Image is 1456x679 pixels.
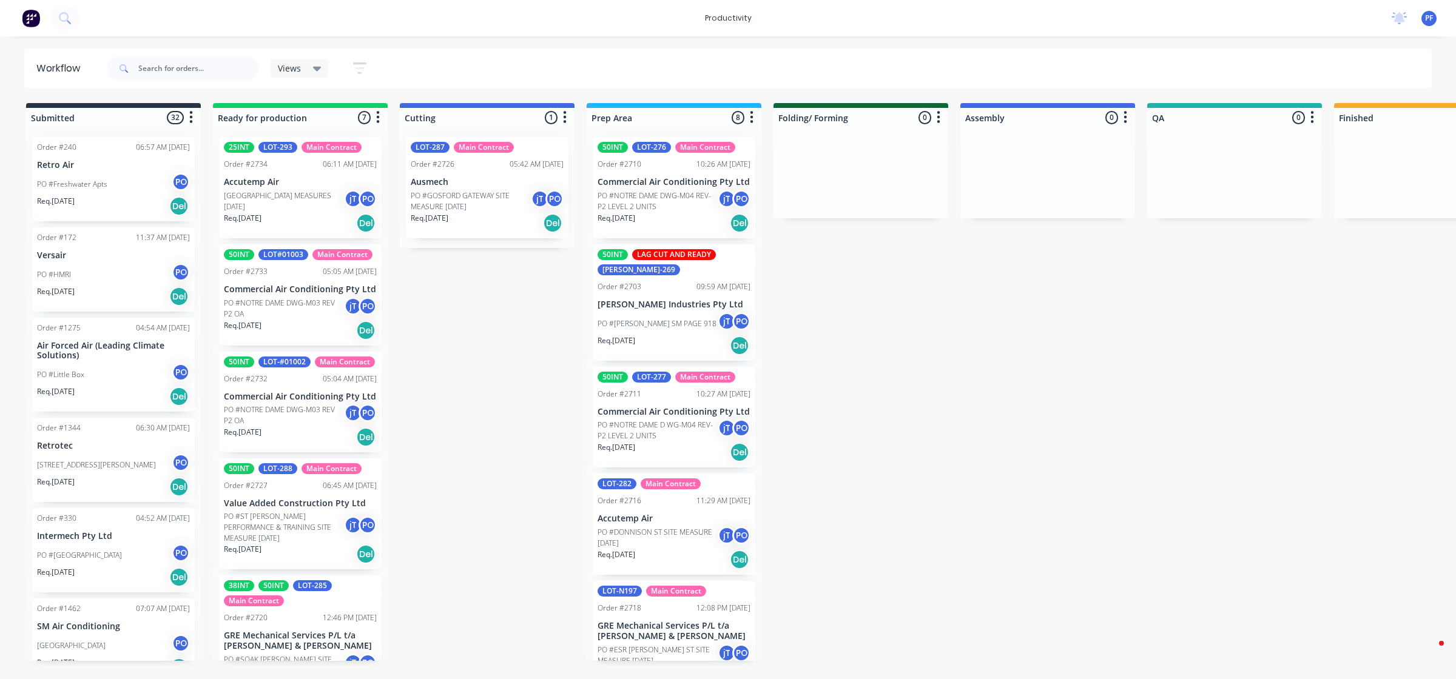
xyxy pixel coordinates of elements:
[136,232,190,243] div: 11:37 AM [DATE]
[598,495,641,506] div: Order #2716
[675,142,735,153] div: Main Contract
[598,372,628,383] div: 50INT
[172,634,190,652] div: PO
[344,297,362,315] div: jT
[169,477,189,497] div: Del
[632,249,716,260] div: LAG CUT AND READY
[37,250,190,261] p: Versair
[593,367,755,468] div: 50INTLOT-277Main ContractOrder #271110:27 AM [DATE]Commercial Air Conditioning Pty LtdPO #NOTRE D...
[510,159,564,170] div: 05:42 AM [DATE]
[22,9,40,27] img: Factory
[598,603,641,614] div: Order #2718
[598,335,635,346] p: Req. [DATE]
[37,423,81,433] div: Order #1344
[696,159,750,170] div: 10:26 AM [DATE]
[598,190,718,212] p: PO #NOTRE DAME DWG-M04 REV-P2 LEVEL 2 UNITS
[598,586,642,597] div: LOT-N197
[37,603,81,614] div: Order #1462
[718,526,736,544] div: jT
[219,244,382,346] div: 50INTLOT#01003Main ContractOrder #273305:05 AM [DATE]Commercial Air Conditioning Pty LtdPO #NOTRE...
[598,299,750,310] p: [PERSON_NAME] Industries Pty Ltd
[138,56,258,81] input: Search for orders...
[172,363,190,381] div: PO
[278,62,301,75] span: Views
[598,549,635,560] p: Req. [DATE]
[632,142,671,153] div: LOT-276
[37,232,76,243] div: Order #172
[598,442,635,453] p: Req. [DATE]
[169,196,189,216] div: Del
[224,266,268,277] div: Order #2733
[598,159,641,170] div: Order #2710
[598,142,628,153] div: 50INT
[224,404,344,426] p: PO #NOTRE DAME DWG-M03 REV P2 OA
[323,612,377,623] div: 12:46 PM [DATE]
[641,478,701,489] div: Main Contract
[344,654,362,672] div: jT
[732,190,750,208] div: PO
[224,142,254,153] div: 25INT
[219,458,382,569] div: 50INTLOT-288Main ContractOrder #272706:45 AM [DATE]Value Added Construction Pty LtdPO #ST [PERSON...
[219,137,382,238] div: 25INTLOT-293Main ContractOrder #273406:11 AM [DATE]Accutemp Air[GEOGRAPHIC_DATA] MEASURES [DATE]j...
[37,341,190,361] p: Air Forced Air (Leading Climate Solutions)
[593,244,755,361] div: 50INTLAG CUT AND READY[PERSON_NAME]-269Order #270309:59 AM [DATE][PERSON_NAME] Industries Pty Ltd...
[224,190,344,212] p: [GEOGRAPHIC_DATA] MEASURES [DATE]
[411,177,564,187] p: Ausmech
[32,318,195,412] div: Order #127504:54 AM [DATE]Air Forced Air (Leading Climate Solutions)PO #Little BoxPOReq.[DATE]Del
[224,177,377,187] p: Accutemp Air
[315,356,375,367] div: Main Contract
[732,312,750,330] div: PO
[344,190,362,208] div: jT
[224,544,261,555] p: Req. [DATE]
[258,463,297,474] div: LOT-288
[646,586,706,597] div: Main Contract
[598,264,680,275] div: [PERSON_NAME]-269
[696,603,750,614] div: 12:08 PM [DATE]
[598,527,718,549] p: PO #DONNISON ST SITE MEASURE [DATE]
[1425,13,1433,24] span: PF
[37,386,75,397] p: Req. [DATE]
[359,404,377,422] div: PO
[454,142,514,153] div: Main Contract
[598,318,716,329] p: PO #[PERSON_NAME] SM PAGE 918
[302,463,362,474] div: Main Contract
[224,284,377,295] p: Commercial Air Conditioning Pty Ltd
[224,654,344,676] p: PO #SOAK [PERSON_NAME] SITE MEASURE [DATE]
[37,550,122,561] p: PO #[GEOGRAPHIC_DATA]
[224,612,268,623] div: Order #2720
[730,443,749,462] div: Del
[169,287,189,306] div: Del
[406,137,568,238] div: LOT-287Main ContractOrder #272605:42 AM [DATE]AusmechPO #GOSFORD GATEWAY SITE MEASURE [DATE]jTPOR...
[169,658,189,677] div: Del
[258,356,311,367] div: LOT-#01002
[411,190,531,212] p: PO #GOSFORD GATEWAY SITE MEASURE [DATE]
[356,544,376,564] div: Del
[718,644,736,662] div: jT
[356,321,376,340] div: Del
[224,373,268,384] div: Order #2732
[258,249,308,260] div: LOT#01003
[312,249,372,260] div: Main Contract
[136,603,190,614] div: 07:07 AM [DATE]
[411,159,454,170] div: Order #2726
[699,9,758,27] div: productivity
[37,179,107,190] p: PO #Freshwater Apts
[359,190,377,208] div: PO
[359,297,377,315] div: PO
[696,495,750,506] div: 11:29 AM [DATE]
[169,567,189,587] div: Del
[593,137,755,238] div: 50INTLOT-276Main ContractOrder #271010:26 AM [DATE]Commercial Air Conditioning Pty LtdPO #NOTRE D...
[359,654,377,672] div: PO
[732,419,750,437] div: PO
[37,441,190,451] p: Retrotec
[531,190,549,208] div: jT
[293,580,332,591] div: LOT-285
[172,544,190,562] div: PO
[37,460,156,470] p: [STREET_ADDRESS][PERSON_NAME]
[37,196,75,207] p: Req. [DATE]
[172,173,190,191] div: PO
[598,407,750,417] p: Commercial Air Conditioning Pty Ltd
[598,513,750,524] p: Accutemp Air
[302,142,362,153] div: Main Contract
[359,516,377,534] div: PO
